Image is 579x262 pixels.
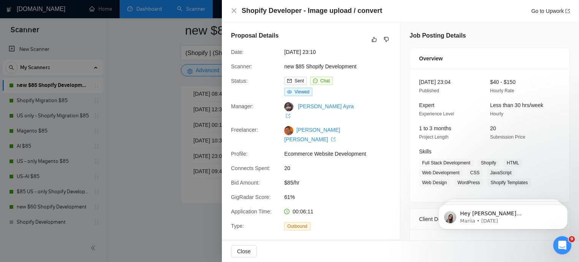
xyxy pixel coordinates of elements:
[237,247,251,256] span: Close
[313,79,318,83] span: message
[231,31,278,40] h5: Proposal Details
[231,8,237,14] span: close
[284,103,354,118] a: [PERSON_NAME] Ayra export
[372,36,377,43] span: like
[370,35,379,44] button: like
[231,63,252,69] span: Scanner:
[284,222,310,230] span: Outbound
[490,88,514,93] span: Hourly Rate
[231,245,257,257] button: Close
[284,178,398,187] span: $85/hr
[294,89,309,95] span: Viewed
[293,208,313,215] span: 00:06:11
[490,134,525,140] span: Submission Price
[231,194,271,200] span: GigRadar Score:
[419,54,443,63] span: Overview
[284,150,398,158] span: Ecommerce Website Development
[419,178,450,187] span: Web Design
[504,159,522,167] span: HTML
[287,79,292,83] span: mail
[286,114,290,118] span: export
[419,102,434,108] span: Expert
[419,148,432,155] span: Skills
[419,209,560,229] div: Client Details
[410,31,466,40] h5: Job Posting Details
[242,6,382,16] h4: Shopify Developer - Image upload / convert
[553,236,571,254] iframe: Intercom live chat
[231,165,271,171] span: Connects Spent:
[33,22,129,134] span: Hey [PERSON_NAME][EMAIL_ADDRESS][DOMAIN_NAME], Looks like your Upwork agency Technopath ran out o...
[231,127,258,133] span: Freelancer:
[287,90,292,94] span: eye
[284,164,398,172] span: 20
[419,88,439,93] span: Published
[490,79,516,85] span: $40 - $150
[487,178,531,187] span: Shopify Templates
[331,137,335,142] span: export
[231,180,260,186] span: Bid Amount:
[467,169,483,177] span: CSS
[454,178,483,187] span: WordPress
[487,169,514,177] span: JavaScript
[569,236,575,242] span: 9
[478,159,499,167] span: Shopify
[231,208,272,215] span: Application Time:
[231,49,244,55] span: Date:
[565,9,570,13] span: export
[419,169,463,177] span: Web Development
[284,62,398,71] span: new $85 Shopify Development
[284,209,289,214] span: clock-circle
[419,125,451,131] span: 1 to 3 months
[419,134,448,140] span: Project Length
[384,36,389,43] span: dislike
[419,79,451,85] span: [DATE] 23:04
[490,102,543,108] span: Less than 30 hrs/week
[284,126,293,135] img: c1WWgwmaGevJdZ-l_Vf-CmXdbmQwVpuCq4Thkz8toRvCgf_hjs15DDqs-87B3E-w26
[320,78,330,84] span: Chat
[284,48,398,56] span: [DATE] 23:10
[427,188,579,241] iframe: Intercom notifications message
[531,8,570,14] a: Go to Upworkexport
[419,111,454,117] span: Experience Level
[284,193,398,201] span: 61%
[33,29,131,36] p: Message from Mariia, sent 3w ago
[382,35,391,44] button: dislike
[231,78,248,84] span: Status:
[284,127,340,142] a: [PERSON_NAME] [PERSON_NAME] export
[419,159,473,167] span: Full Stack Development
[231,103,253,109] span: Manager:
[490,111,503,117] span: Hourly
[294,78,304,84] span: Sent
[231,223,244,229] span: Type:
[231,8,237,14] button: Close
[490,125,496,131] span: 20
[231,151,248,157] span: Profile:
